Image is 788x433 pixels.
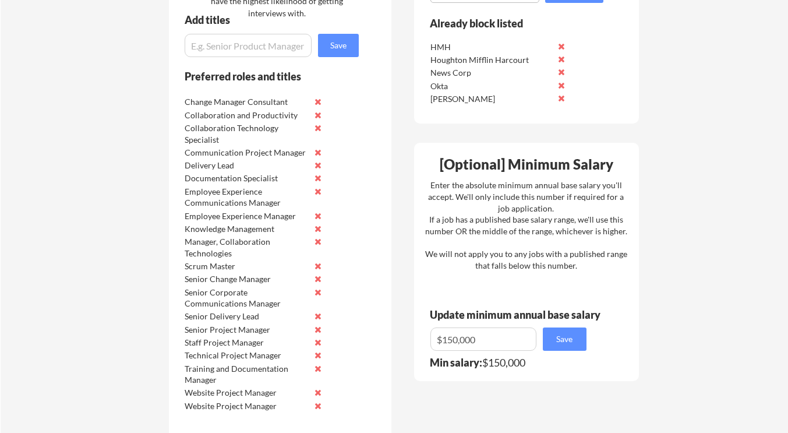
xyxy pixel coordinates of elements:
div: Employee Experience Manager [185,210,308,222]
div: Documentation Specialist [185,173,308,184]
div: Senior Change Manager [185,273,308,285]
div: Delivery Lead [185,160,308,171]
div: Change Manager Consultant [185,96,308,108]
strong: Min salary: [430,356,482,369]
div: Houghton Mifflin Harcourt [430,54,553,66]
div: Employee Experience Communications Manager [185,186,308,209]
div: HMH [430,41,553,53]
div: Scrum Master [185,260,308,272]
input: E.g. $100,000 [430,328,536,351]
button: Save [318,34,359,57]
div: $150,000 [430,357,594,368]
div: Knowledge Management [185,223,308,235]
button: Save [543,328,586,351]
div: Website Project Manager [185,387,308,399]
div: Communication Project Manager [185,147,308,159]
div: [Optional] Minimum Salary [418,157,635,171]
div: Training and Documentation Manager [185,363,308,386]
div: Add titles [185,15,349,25]
div: Manager, Collaboration Technologies [185,236,308,259]
div: Senior Delivery Lead [185,311,308,322]
div: Update minimum annual base salary [430,309,605,320]
div: Already block listed [430,18,588,29]
div: Senior Corporate Communications Manager [185,287,308,309]
div: Website Project Manager [185,400,308,412]
div: Senior Project Manager [185,324,308,336]
div: Preferred roles and titles [185,71,343,82]
input: E.g. Senior Product Manager [185,34,312,57]
div: Technical Project Manager [185,350,308,361]
div: Enter the absolute minimum annual base salary you'll accept. We'll only include this number if re... [425,179,627,271]
div: News Corp [430,67,553,79]
div: Okta [430,80,553,92]
div: Staff Project Manager [185,337,308,348]
div: [PERSON_NAME] [430,93,553,105]
div: Collaboration Technology Specialist [185,122,308,145]
div: Collaboration and Productivity [185,110,308,121]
